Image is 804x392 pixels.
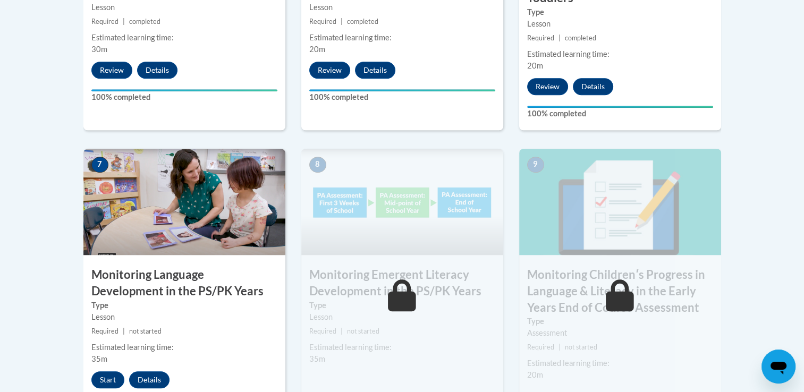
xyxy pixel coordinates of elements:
span: completed [565,34,596,42]
span: Required [527,343,554,351]
div: Lesson [527,18,713,30]
button: Details [129,371,170,388]
label: Type [309,300,495,311]
div: Estimated learning time: [309,32,495,44]
iframe: Button to launch messaging window [761,350,795,384]
h3: Monitoring Language Development in the PS/PK Years [83,267,285,300]
label: Type [91,300,277,311]
div: Estimated learning time: [91,342,277,353]
label: Type [527,316,713,327]
div: Lesson [91,2,277,13]
div: Estimated learning time: [91,32,277,44]
span: | [558,34,561,42]
span: Required [527,34,554,42]
span: Required [91,327,119,335]
span: | [123,18,125,25]
span: | [123,327,125,335]
span: Required [309,18,336,25]
span: 7 [91,157,108,173]
span: 30m [91,45,107,54]
span: not started [565,343,597,351]
span: | [341,327,343,335]
label: Type [527,6,713,18]
div: Estimated learning time: [527,48,713,60]
span: 9 [527,157,544,173]
img: Course Image [301,149,503,255]
div: Your progress [91,89,277,91]
span: not started [347,327,379,335]
div: Assessment [527,327,713,339]
span: | [558,343,561,351]
button: Details [355,62,395,79]
button: Start [91,371,124,388]
span: Required [91,18,119,25]
span: completed [347,18,378,25]
div: Your progress [309,89,495,91]
div: Lesson [91,311,277,323]
span: 20m [527,370,543,379]
span: 8 [309,157,326,173]
img: Course Image [519,149,721,255]
button: Review [91,62,132,79]
span: Required [309,327,336,335]
span: not started [129,327,162,335]
button: Details [137,62,177,79]
div: Lesson [309,2,495,13]
label: 100% completed [527,108,713,120]
span: 35m [309,354,325,363]
label: 100% completed [309,91,495,103]
h3: Monitoring Childrenʹs Progress in Language & Literacy in the Early Years End of Course Assessment [519,267,721,316]
div: Estimated learning time: [527,357,713,369]
img: Course Image [83,149,285,255]
span: completed [129,18,160,25]
button: Review [527,78,568,95]
h3: Monitoring Emergent Literacy Development in the PS/PK Years [301,267,503,300]
span: 20m [527,61,543,70]
div: Your progress [527,106,713,108]
button: Review [309,62,350,79]
span: 35m [91,354,107,363]
span: | [341,18,343,25]
div: Estimated learning time: [309,342,495,353]
button: Details [573,78,613,95]
label: 100% completed [91,91,277,103]
div: Lesson [309,311,495,323]
span: 20m [309,45,325,54]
